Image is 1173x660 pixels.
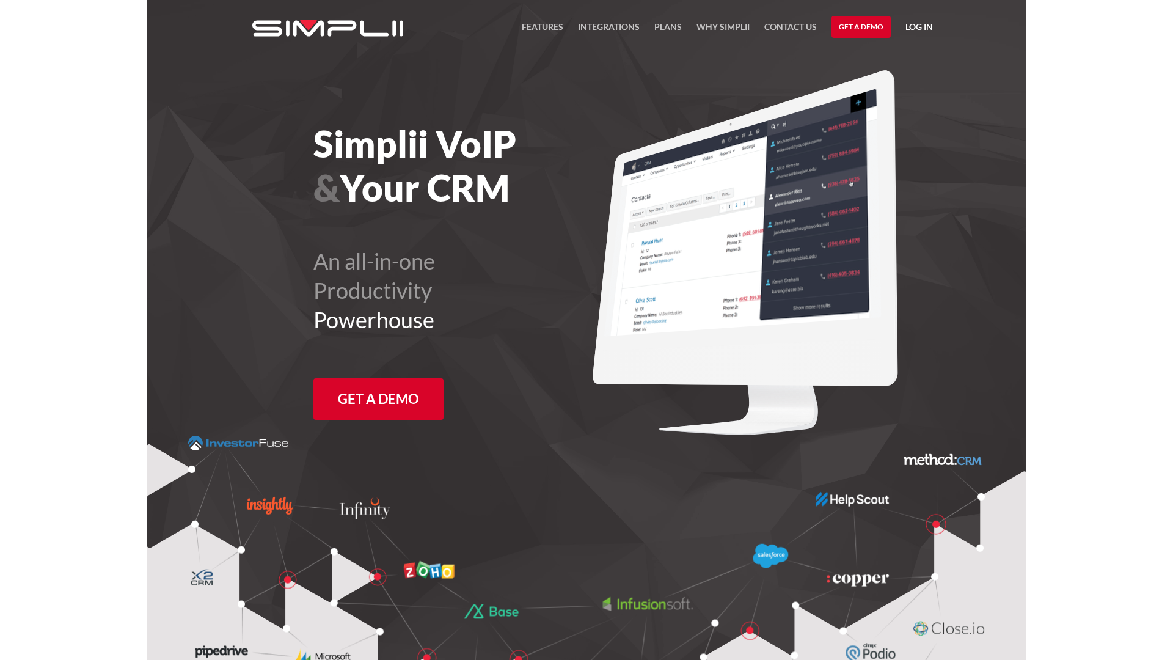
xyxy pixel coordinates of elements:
a: Get a Demo [831,16,891,38]
h1: Simplii VoIP Your CRM [313,122,654,210]
a: Why Simplii [696,20,750,42]
h2: An all-in-one Productivity [313,246,654,334]
a: FEATURES [522,20,563,42]
a: Integrations [578,20,640,42]
img: Simplii [252,20,403,37]
a: Log in [905,20,933,38]
a: Contact US [764,20,817,42]
a: Plans [654,20,682,42]
span: & [313,166,340,210]
span: Powerhouse [313,306,434,333]
a: Get a Demo [313,378,444,420]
